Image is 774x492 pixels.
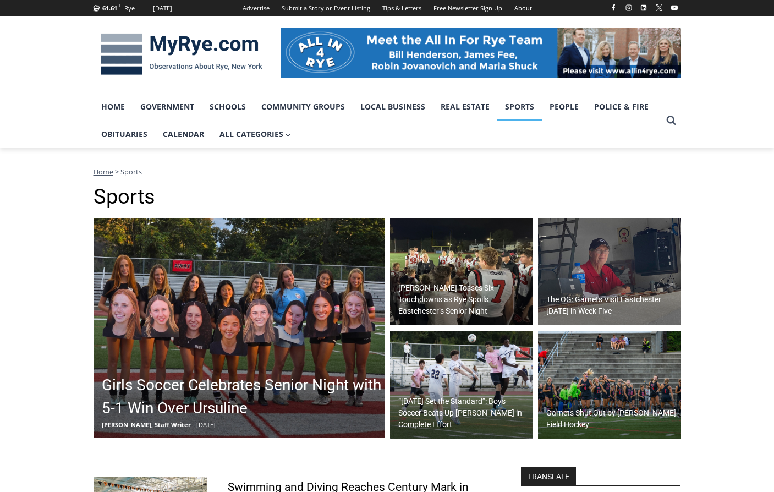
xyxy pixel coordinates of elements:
[538,331,681,439] img: (PHOTO: The Rye Field Hockey team celebrating on September 16, 2025. Credit: Maureen Tsuchida.)
[115,167,119,177] span: >
[94,93,661,149] nav: Primary Navigation
[94,184,681,210] h1: Sports
[219,128,291,140] span: All Categories
[133,93,202,121] a: Government
[652,1,666,14] a: X
[668,1,681,14] a: YouTube
[155,121,212,148] a: Calendar
[586,93,656,121] a: Police & Fire
[94,167,113,177] a: Home
[353,93,433,121] a: Local Business
[94,93,133,121] a: Home
[542,93,586,121] a: People
[521,467,576,485] strong: TRANSLATE
[102,4,117,12] span: 61.61
[390,331,533,439] a: “[DATE] Set the Standard”: Boys Soccer Beats Up [PERSON_NAME] in Complete Effort
[254,93,353,121] a: Community Groups
[120,167,142,177] span: Sports
[661,111,681,130] button: View Search Form
[398,282,530,317] h2: [PERSON_NAME] Tosses Six Touchdowns as Rye Spoils Eastchester’s Senior Night
[94,218,385,438] img: (PHOTO: The 2025 Rye Girls Soccer seniors. L to R: Parker Calhoun, Claire Curran, Alessia MacKinn...
[538,331,681,439] a: Garnets Shut Out by [PERSON_NAME] Field Hockey
[637,1,650,14] a: Linkedin
[102,420,191,429] span: [PERSON_NAME], Staff Writer
[538,218,681,326] a: The OG: Garnets Visit Eastchester [DATE] in Week Five
[94,218,385,438] a: Girls Soccer Celebrates Senior Night with 5-1 Win Over Ursuline [PERSON_NAME], Staff Writer - [DATE]
[281,28,681,77] img: All in for Rye
[193,420,195,429] span: -
[622,1,635,14] a: Instagram
[398,396,530,430] h2: “[DATE] Set the Standard”: Boys Soccer Beats Up [PERSON_NAME] in Complete Effort
[94,121,155,148] a: Obituaries
[212,121,299,148] a: All Categories
[390,331,533,439] img: (PHOTO: Rye Boys Soccer's Eddie Kehoe (#9 pink) goes up for a header against Pelham on October 8,...
[538,218,681,326] img: (PHOTO" Steve “The OG” Feeney in the press box at Rye High School's Nugent Stadium, 2022.)
[94,166,681,177] nav: Breadcrumbs
[94,26,270,83] img: MyRye.com
[102,374,382,420] h2: Girls Soccer Celebrates Senior Night with 5-1 Win Over Ursuline
[546,294,678,317] h2: The OG: Garnets Visit Eastchester [DATE] in Week Five
[119,2,121,8] span: F
[196,420,216,429] span: [DATE]
[546,407,678,430] h2: Garnets Shut Out by [PERSON_NAME] Field Hockey
[390,218,533,326] a: [PERSON_NAME] Tosses Six Touchdowns as Rye Spoils Eastchester’s Senior Night
[202,93,254,121] a: Schools
[607,1,620,14] a: Facebook
[433,93,497,121] a: Real Estate
[124,3,135,13] div: Rye
[497,93,542,121] a: Sports
[390,218,533,326] img: (PHOTO: The Rye Football team after their 48-23 Week Five win on October 10, 2025. Contributed.)
[153,3,172,13] div: [DATE]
